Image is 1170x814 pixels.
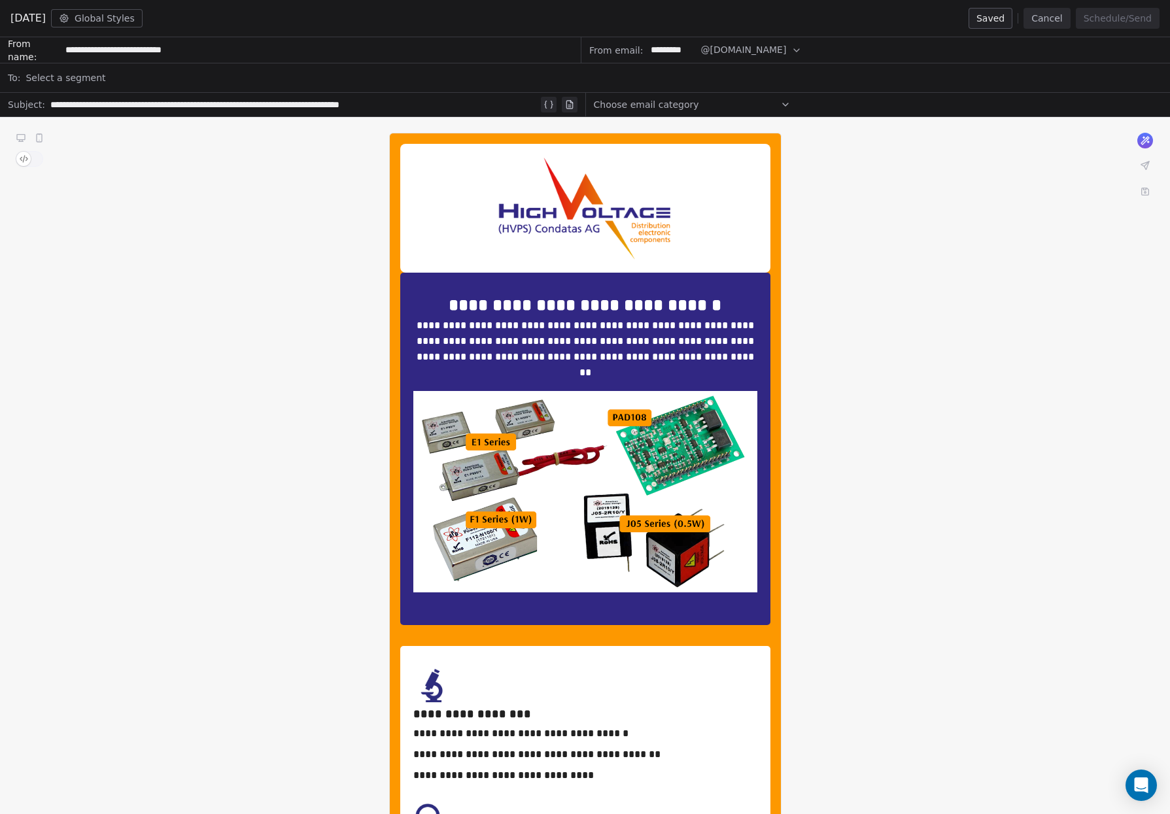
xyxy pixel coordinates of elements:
[1024,8,1070,29] button: Cancel
[26,71,105,84] span: Select a segment
[589,44,643,57] span: From email:
[1126,770,1157,801] div: Open Intercom Messenger
[8,71,20,84] span: To:
[8,98,45,115] span: Subject:
[700,43,786,57] span: @[DOMAIN_NAME]
[8,37,60,63] span: From name:
[594,98,699,111] span: Choose email category
[51,9,143,27] button: Global Styles
[969,8,1012,29] button: Saved
[1076,8,1160,29] button: Schedule/Send
[10,10,46,26] span: [DATE]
